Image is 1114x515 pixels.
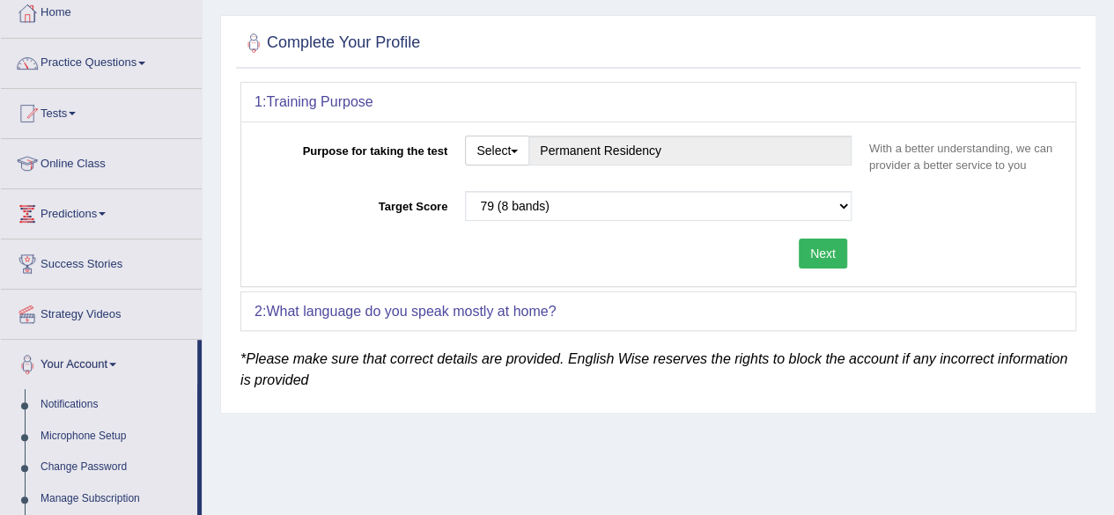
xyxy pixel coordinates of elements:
button: Next [799,239,847,269]
a: Online Class [1,139,202,183]
b: What language do you speak mostly at home? [266,304,556,319]
a: Microphone Setup [33,421,197,452]
a: Practice Questions [1,39,202,83]
a: Strategy Videos [1,290,202,334]
button: Select [465,136,529,166]
h2: Complete Your Profile [240,30,420,56]
a: Change Password [33,452,197,483]
label: Target Score [255,191,456,215]
b: Training Purpose [266,94,373,109]
a: Your Account [1,340,197,384]
div: 1: [241,83,1075,121]
div: 2: [241,292,1075,331]
p: With a better understanding, we can provider a better service to you [860,140,1062,173]
a: Tests [1,89,202,133]
em: *Please make sure that correct details are provided. English Wise reserves the rights to block th... [240,351,1067,387]
a: Manage Subscription [33,483,197,515]
a: Success Stories [1,239,202,283]
label: Purpose for taking the test [255,136,456,159]
a: Notifications [33,389,197,421]
a: Predictions [1,189,202,233]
